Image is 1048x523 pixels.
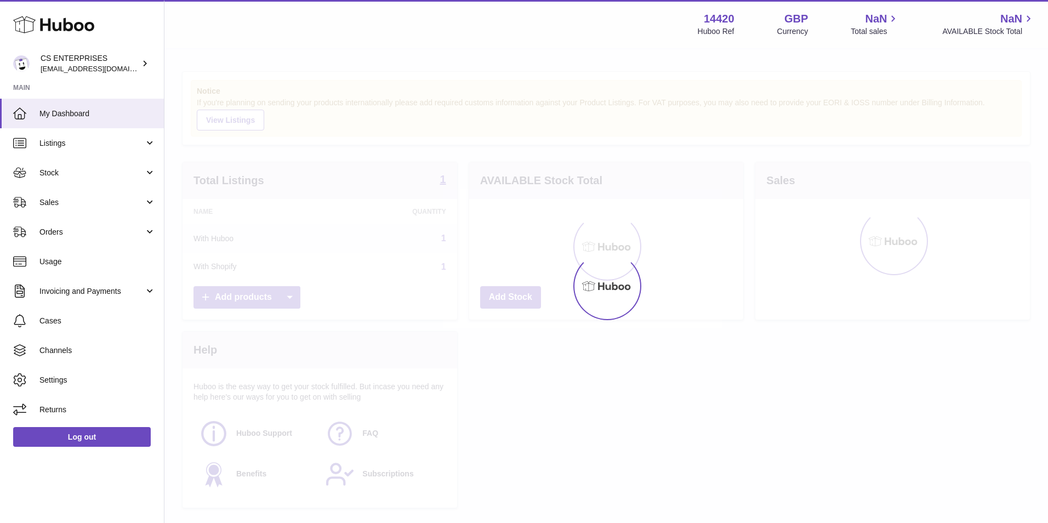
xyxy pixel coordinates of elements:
span: Returns [39,405,156,415]
span: [EMAIL_ADDRESS][DOMAIN_NAME] [41,64,161,73]
span: NaN [865,12,887,26]
a: Log out [13,427,151,447]
span: Orders [39,227,144,237]
span: Listings [39,138,144,149]
strong: 14420 [704,12,734,26]
span: Invoicing and Payments [39,286,144,297]
strong: GBP [784,12,808,26]
span: Sales [39,197,144,208]
span: Total sales [851,26,899,37]
div: Currency [777,26,808,37]
span: My Dashboard [39,109,156,119]
div: Huboo Ref [698,26,734,37]
span: Channels [39,345,156,356]
a: NaN AVAILABLE Stock Total [942,12,1035,37]
img: internalAdmin-14420@internal.huboo.com [13,55,30,72]
span: NaN [1000,12,1022,26]
span: AVAILABLE Stock Total [942,26,1035,37]
div: CS ENTERPRISES [41,53,139,74]
span: Cases [39,316,156,326]
a: NaN Total sales [851,12,899,37]
span: Stock [39,168,144,178]
span: Settings [39,375,156,385]
span: Usage [39,257,156,267]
